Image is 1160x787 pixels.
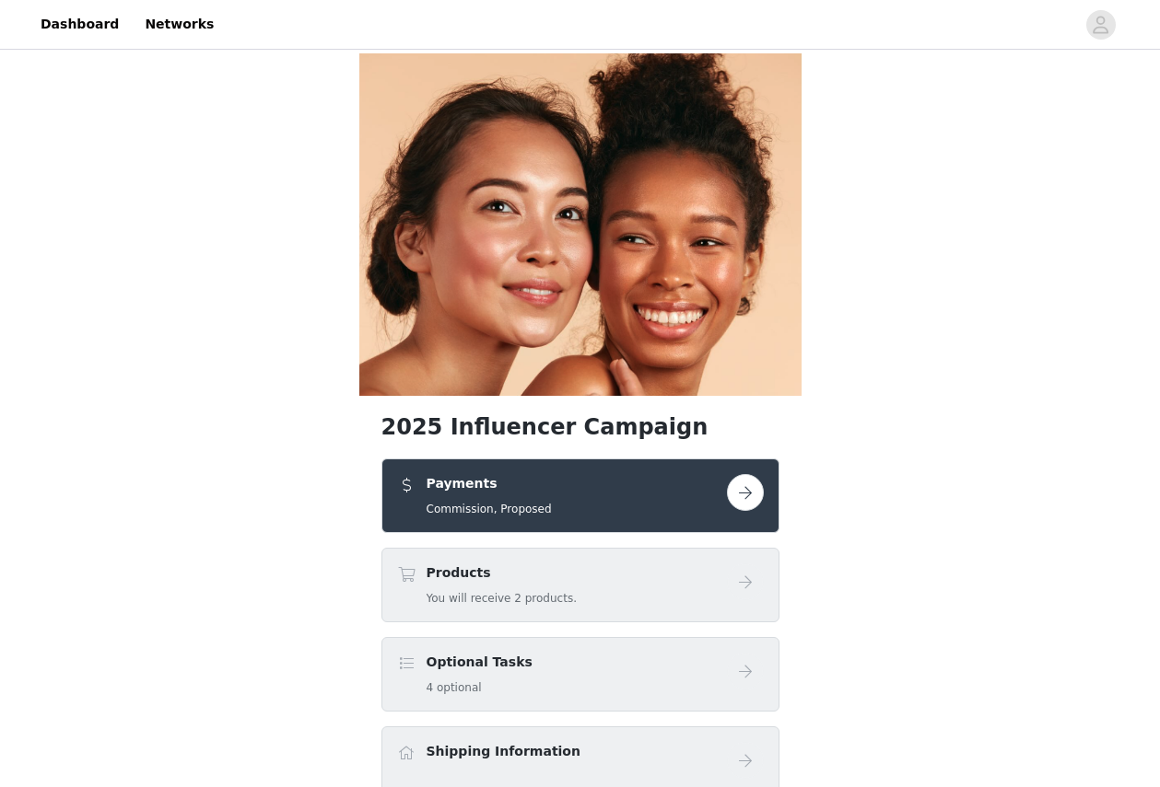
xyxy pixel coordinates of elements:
[29,4,130,45] a: Dashboard
[134,4,225,45] a: Networks
[1092,10,1109,40] div: avatar
[427,590,577,607] h5: You will receive 2 products.
[427,679,533,696] h5: 4 optional
[427,653,533,672] h4: Optional Tasks
[427,742,580,761] h4: Shipping Information
[427,474,552,493] h4: Payments
[381,411,779,444] h1: 2025 Influencer Campaign
[359,53,802,396] img: campaign image
[381,458,779,533] div: Payments
[427,563,577,583] h4: Products
[381,548,779,622] div: Products
[381,637,779,712] div: Optional Tasks
[427,501,552,517] h5: Commission, Proposed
